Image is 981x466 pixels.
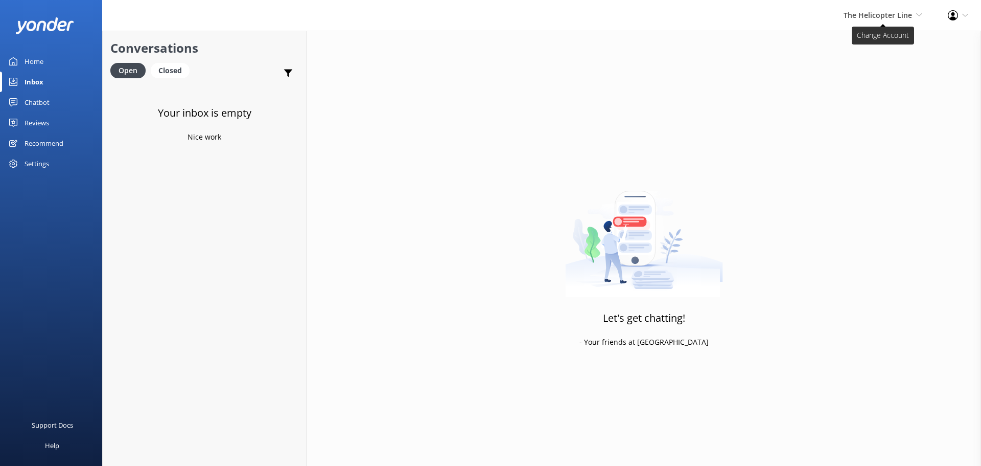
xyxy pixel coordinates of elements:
div: Recommend [25,133,63,153]
div: Home [25,51,43,72]
div: Settings [25,153,49,174]
h3: Let's get chatting! [603,310,685,326]
div: Chatbot [25,92,50,113]
a: Closed [151,64,195,76]
img: artwork of a man stealing a conversation from at giant smartphone [565,169,723,297]
div: Support Docs [32,415,73,435]
h3: Your inbox is empty [158,105,251,121]
div: Reviews [25,113,49,133]
div: Open [110,63,146,78]
a: Open [110,64,151,76]
p: Nice work [188,131,221,143]
img: yonder-white-logo.png [15,17,74,34]
div: Help [45,435,59,456]
p: - Your friends at [GEOGRAPHIC_DATA] [579,337,709,348]
div: Inbox [25,72,43,92]
span: The Helicopter Line [844,10,912,20]
h2: Conversations [110,38,298,58]
div: Closed [151,63,190,78]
